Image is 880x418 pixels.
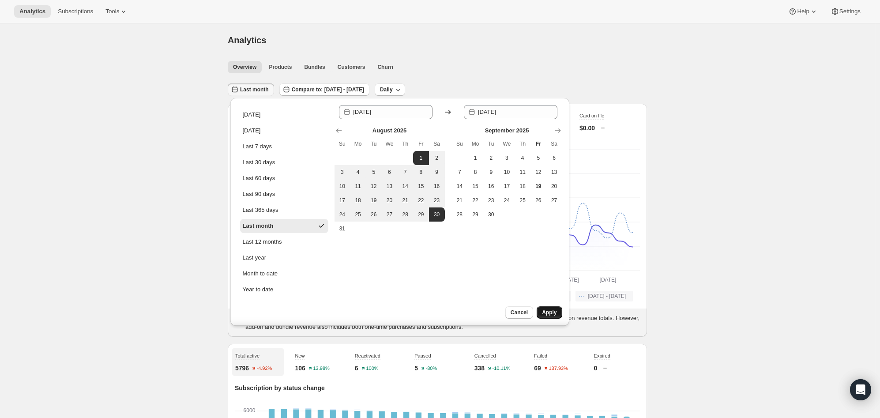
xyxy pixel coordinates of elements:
span: 28 [455,211,464,218]
rect: New-1 3 [599,415,605,416]
span: 22 [471,197,480,204]
span: 28 [401,211,410,218]
span: Help [797,8,809,15]
span: 4 [518,154,527,162]
span: 12 [369,183,378,190]
span: 10 [503,169,511,176]
span: Total active [235,353,259,358]
span: 11 [354,183,362,190]
rect: New-1 6 [281,408,287,409]
rect: New-1 8 [611,415,617,416]
rect: New-1 2 [391,411,397,412]
span: Th [518,140,527,147]
span: 5 [534,154,543,162]
span: 20 [385,197,394,204]
span: Analytics [228,35,266,45]
span: Reactivated [355,353,380,358]
span: 27 [385,211,394,218]
button: Saturday August 9 2025 [429,165,445,179]
button: Last 7 days [240,139,328,154]
button: Friday August 8 2025 [413,165,429,179]
th: Tuesday [483,137,499,151]
span: Su [338,140,347,147]
th: Saturday [429,137,445,151]
button: Monday September 22 2025 [467,193,483,207]
button: Wednesday September 10 2025 [499,165,515,179]
span: Mo [471,140,480,147]
span: Cancelled [474,353,496,358]
p: 5796 [235,364,249,373]
rect: New-1 2 [379,410,384,411]
span: 1 [471,154,480,162]
span: Tu [369,140,378,147]
button: Sunday September 21 2025 [452,193,468,207]
button: Sunday September 14 2025 [452,179,468,193]
button: Tuesday August 12 2025 [366,179,382,193]
button: Settings [825,5,866,18]
span: 24 [338,211,347,218]
button: Thursday August 21 2025 [397,193,413,207]
span: 13 [550,169,559,176]
text: 13.98% [313,366,330,371]
rect: New-1 3 [403,411,409,412]
span: Products [269,64,292,71]
span: Sa [550,140,559,147]
rect: New-1 9 [538,414,544,415]
span: 11 [518,169,527,176]
rect: New-1 2 [354,410,360,411]
text: 100% [366,366,378,371]
text: [DATE] [562,277,579,283]
rect: New-1 2 [293,408,299,409]
span: Mo [354,140,362,147]
span: 29 [417,211,425,218]
span: 17 [503,183,511,190]
button: Sunday September 7 2025 [452,165,468,179]
rect: New-1 1 [269,408,275,409]
th: Saturday [546,137,562,151]
span: Th [401,140,410,147]
span: 15 [417,183,425,190]
th: Wednesday [499,137,515,151]
button: Year to date [240,282,328,297]
button: Subscriptions [53,5,98,18]
button: Daily [375,83,405,96]
button: Wednesday August 27 2025 [382,207,398,222]
span: 4 [354,169,362,176]
span: 31 [338,225,347,232]
button: Show previous month, July 2025 [333,124,345,137]
span: 24 [503,197,511,204]
rect: New-1 4 [501,413,507,414]
p: 106 [295,364,305,373]
span: 22 [417,197,425,204]
rect: Reactivated-2 1 [611,414,617,415]
span: 15 [471,183,480,190]
span: 3 [503,154,511,162]
div: Month to date [243,269,278,278]
span: 10 [338,183,347,190]
button: Friday August 15 2025 [413,179,429,193]
button: Saturday August 23 2025 [429,193,445,207]
span: 21 [455,197,464,204]
button: Monday August 4 2025 [350,165,366,179]
p: 0 [594,364,598,373]
button: Analytics [14,5,51,18]
button: Tuesday August 26 2025 [366,207,382,222]
button: Wednesday August 13 2025 [382,179,398,193]
button: Last 365 days [240,203,328,217]
span: 26 [534,197,543,204]
button: Sunday September 28 2025 [452,207,468,222]
button: Tools [100,5,133,18]
button: Saturday September 13 2025 [546,165,562,179]
button: Monday September 15 2025 [467,179,483,193]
